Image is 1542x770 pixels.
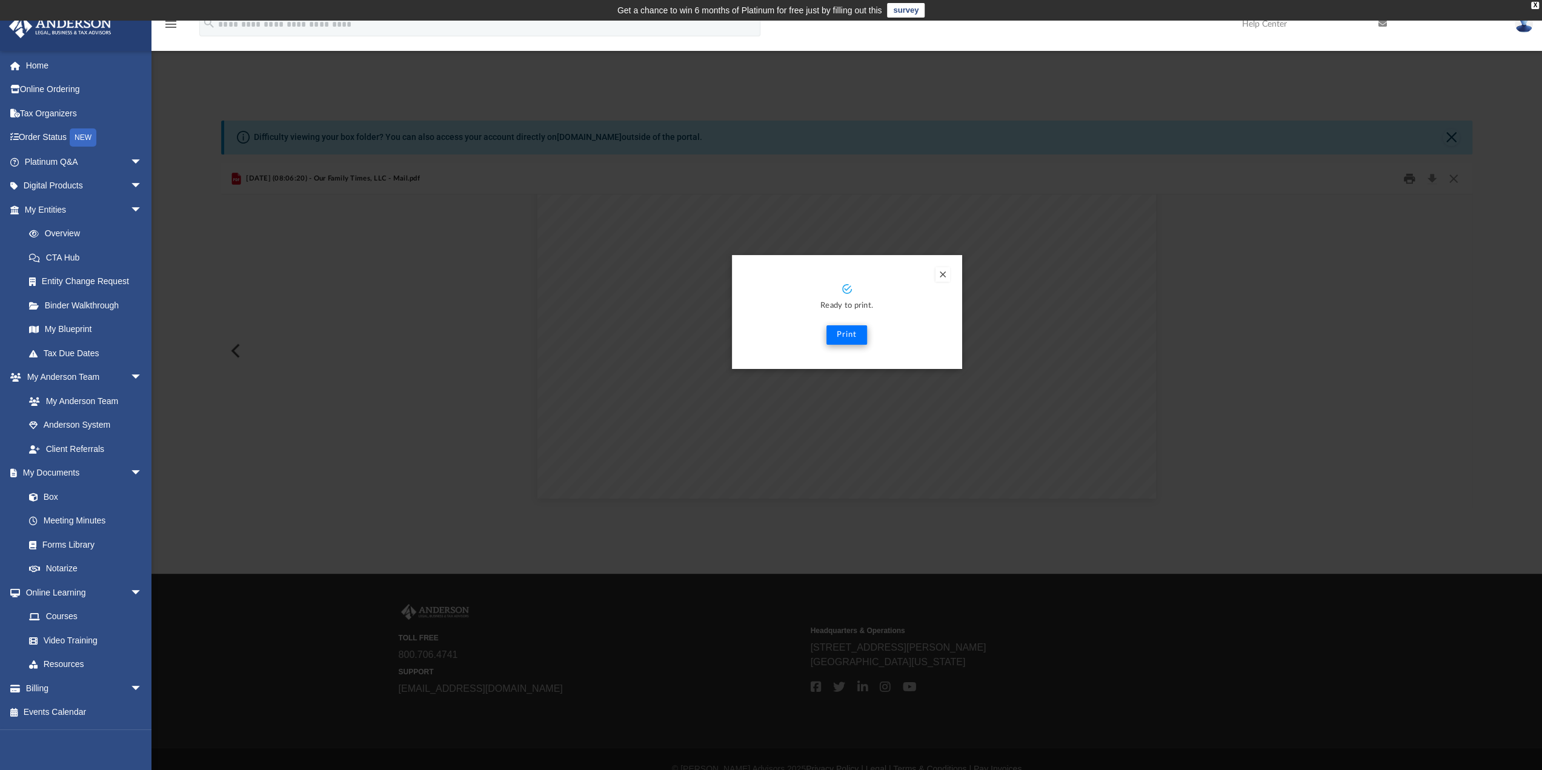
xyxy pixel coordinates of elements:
[617,3,882,18] div: Get a chance to win 6 months of Platinum for free just by filling out this
[5,15,115,38] img: Anderson Advisors Platinum Portal
[8,365,155,390] a: My Anderson Teamarrow_drop_down
[130,676,155,701] span: arrow_drop_down
[826,325,867,345] button: Print
[130,197,155,222] span: arrow_drop_down
[70,128,96,147] div: NEW
[887,3,925,18] a: survey
[8,197,161,222] a: My Entitiesarrow_drop_down
[17,605,155,629] a: Courses
[17,485,148,509] a: Box
[8,125,161,150] a: Order StatusNEW
[8,174,161,198] a: Digital Productsarrow_drop_down
[17,652,155,677] a: Resources
[130,174,155,199] span: arrow_drop_down
[164,23,178,32] a: menu
[164,17,178,32] i: menu
[8,461,155,485] a: My Documentsarrow_drop_down
[130,150,155,174] span: arrow_drop_down
[17,509,155,533] a: Meeting Minutes
[17,628,148,652] a: Video Training
[1515,15,1533,33] img: User Pic
[744,299,950,313] p: Ready to print.
[17,270,161,294] a: Entity Change Request
[17,245,161,270] a: CTA Hub
[8,53,161,78] a: Home
[17,222,161,246] a: Overview
[8,101,161,125] a: Tax Organizers
[130,365,155,390] span: arrow_drop_down
[130,580,155,605] span: arrow_drop_down
[1531,2,1539,9] div: close
[17,389,148,413] a: My Anderson Team
[17,413,155,437] a: Anderson System
[130,461,155,486] span: arrow_drop_down
[8,150,161,174] a: Platinum Q&Aarrow_drop_down
[8,580,155,605] a: Online Learningarrow_drop_down
[17,293,161,317] a: Binder Walkthrough
[17,437,155,461] a: Client Referrals
[17,533,148,557] a: Forms Library
[221,163,1473,508] div: Preview
[17,557,155,581] a: Notarize
[17,317,155,342] a: My Blueprint
[8,700,161,725] a: Events Calendar
[17,341,161,365] a: Tax Due Dates
[8,676,161,700] a: Billingarrow_drop_down
[202,16,216,30] i: search
[8,78,161,102] a: Online Ordering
